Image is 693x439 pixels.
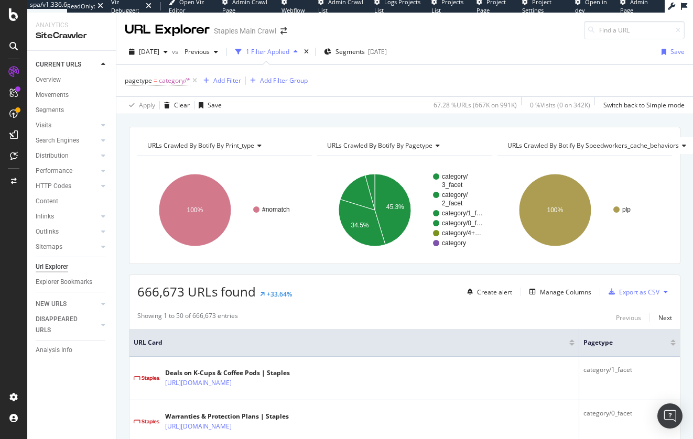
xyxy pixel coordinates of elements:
text: 2_facet [442,200,463,207]
button: Previous [180,43,222,60]
text: category/ [442,191,468,199]
button: Previous [616,311,641,324]
text: plp [622,206,631,213]
button: [DATE] [125,43,172,60]
div: Next [658,313,672,322]
div: category/0_facet [583,409,676,418]
div: arrow-right-arrow-left [280,27,287,35]
text: category/0_f… [442,220,483,227]
div: Url Explorer [36,261,68,272]
h4: URLs Crawled By Botify By pagetype [325,137,482,154]
a: Url Explorer [36,261,109,272]
button: Switch back to Simple mode [599,97,685,114]
svg: A chart. [317,164,492,256]
div: Create alert [477,288,512,297]
div: Export as CSV [619,288,659,297]
a: DISAPPEARED URLS [36,314,98,336]
span: category/* [159,73,190,88]
div: SiteCrawler [36,30,107,42]
text: 100% [547,206,563,214]
div: Previous [616,313,641,322]
span: URLs Crawled By Botify By speedworkers_cache_behaviors [507,141,679,150]
div: 0 % Visits ( 0 on 342K ) [530,101,590,109]
div: Analysis Info [36,345,72,356]
span: 666,673 URLs found [137,283,256,300]
h4: URLs Crawled By Botify By print_type [145,137,302,154]
div: [DATE] [368,47,387,56]
text: category [442,239,466,247]
a: Explorer Bookmarks [36,277,109,288]
svg: A chart. [497,164,672,256]
text: 3_facet [442,181,463,189]
button: Add Filter [199,74,241,87]
a: NEW URLS [36,299,98,310]
a: Visits [36,120,98,131]
div: Manage Columns [540,288,591,297]
span: = [154,76,157,85]
button: 1 Filter Applied [231,43,302,60]
button: Create alert [463,283,512,300]
a: Content [36,196,109,207]
button: Next [658,311,672,324]
span: Segments [335,47,365,56]
a: [URL][DOMAIN_NAME] [165,421,232,432]
input: Find a URL [584,21,685,39]
span: Webflow [281,6,305,14]
a: Performance [36,166,98,177]
a: CURRENT URLS [36,59,98,70]
a: Overview [36,74,109,85]
div: Movements [36,90,69,101]
span: vs [172,47,180,56]
button: Save [194,97,222,114]
a: Outlinks [36,226,98,237]
a: Distribution [36,150,98,161]
button: Save [657,43,685,60]
div: Add Filter [213,76,241,85]
button: Export as CSV [604,283,659,300]
a: Segments [36,105,109,116]
div: Outlinks [36,226,59,237]
text: 45.3% [386,203,404,211]
div: Staples Main Crawl [214,26,276,36]
a: Sitemaps [36,242,98,253]
div: URL Explorer [125,21,210,39]
span: pagetype [125,76,152,85]
div: Clear [174,101,190,109]
div: Warranties & Protection Plans | Staples [165,412,289,421]
div: Deals on K-Cups & Coffee Pods | Staples [165,368,290,378]
div: Switch back to Simple mode [603,101,685,109]
button: Segments[DATE] [320,43,391,60]
div: Sitemaps [36,242,62,253]
div: NEW URLS [36,299,67,310]
button: Clear [160,97,190,114]
text: 100% [187,206,203,214]
div: Segments [36,105,64,116]
a: [URL][DOMAIN_NAME] [165,378,232,388]
div: Content [36,196,58,207]
img: main image [134,376,160,381]
button: Add Filter Group [246,74,308,87]
div: Apply [139,101,155,109]
div: 67.28 % URLs ( 667K on 991K ) [434,101,517,109]
text: category/4+… [442,229,481,237]
a: Search Engines [36,135,98,146]
span: URLs Crawled By Botify By print_type [147,141,254,150]
text: category/ [442,173,468,180]
div: Explorer Bookmarks [36,277,92,288]
span: 2025 Aug. 15th [139,47,159,56]
div: DISAPPEARED URLS [36,314,89,336]
span: URL Card [134,338,567,347]
div: category/1_facet [583,365,676,375]
div: 1 Filter Applied [246,47,289,56]
div: CURRENT URLS [36,59,81,70]
a: Movements [36,90,109,101]
div: ReadOnly: [67,2,95,10]
div: Add Filter Group [260,76,308,85]
span: Previous [180,47,210,56]
div: Inlinks [36,211,54,222]
div: Visits [36,120,51,131]
img: main image [134,420,160,424]
text: 34.5% [351,222,369,229]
